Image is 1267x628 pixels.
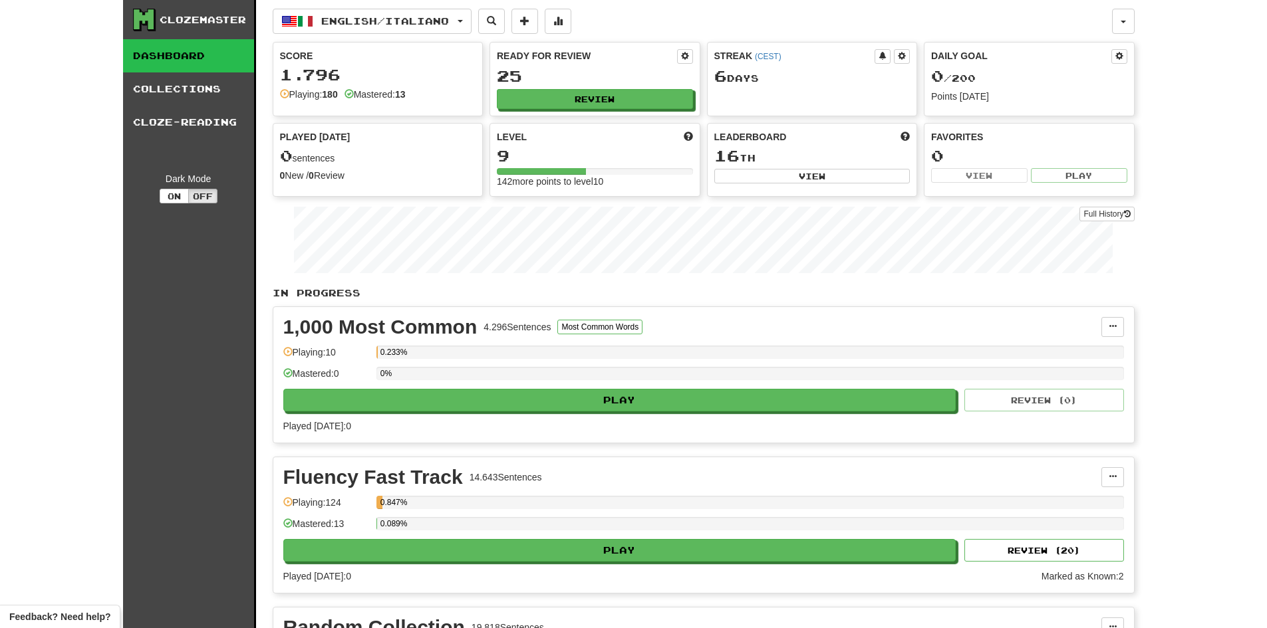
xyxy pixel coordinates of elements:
span: Played [DATE] [280,130,351,144]
div: Mastered: [345,88,406,101]
span: Open feedback widget [9,610,110,623]
strong: 13 [395,89,406,100]
div: sentences [280,148,476,165]
div: 25 [497,68,693,84]
div: 9 [497,148,693,164]
span: Played [DATE]: 0 [283,421,351,431]
button: Review [497,89,693,109]
div: Streak [714,49,875,62]
div: New / Review [280,169,476,182]
button: Play [283,539,956,562]
div: Mastered: 0 [283,367,370,389]
p: In Progress [273,286,1135,300]
strong: 180 [322,89,337,100]
div: 4.296 Sentences [484,320,551,334]
div: Clozemaster [160,13,246,27]
div: 142 more points to level 10 [497,175,693,188]
button: On [160,189,189,203]
div: 0.847% [380,496,382,509]
a: Full History [1079,207,1134,221]
div: Dark Mode [133,172,244,185]
div: Fluency Fast Track [283,467,463,487]
button: View [714,169,911,183]
button: Review (20) [964,539,1124,562]
a: (CEST) [755,52,781,61]
div: Playing: [280,88,338,101]
div: th [714,148,911,165]
button: More stats [545,9,571,34]
div: Playing: 10 [283,346,370,367]
div: Day s [714,68,911,85]
strong: 0 [280,170,285,181]
div: 1,000 Most Common [283,317,478,337]
div: Mastered: 13 [283,517,370,539]
span: 16 [714,146,740,165]
button: View [931,168,1028,183]
span: English / Italiano [321,15,449,27]
span: Leaderboard [714,130,787,144]
div: Points [DATE] [931,90,1127,103]
button: Play [1031,168,1127,183]
div: Playing: 124 [283,496,370,518]
div: Marked as Known: 2 [1042,570,1124,583]
div: Ready for Review [497,49,677,62]
span: / 200 [931,72,976,84]
div: Favorites [931,130,1127,144]
strong: 0 [309,170,314,181]
span: 6 [714,66,727,85]
div: 1.796 [280,66,476,83]
div: 0 [931,148,1127,164]
button: Off [188,189,217,203]
a: Cloze-Reading [123,106,254,139]
span: Played [DATE]: 0 [283,571,351,581]
button: Review (0) [964,389,1124,411]
div: Daily Goal [931,49,1111,64]
a: Dashboard [123,39,254,72]
div: 14.643 Sentences [470,471,542,484]
span: 0 [280,146,293,165]
button: Search sentences [478,9,505,34]
span: 0 [931,66,944,85]
span: Score more points to level up [684,130,693,144]
button: English/Italiano [273,9,472,34]
span: This week in points, UTC [901,130,910,144]
button: Play [283,389,956,411]
button: Add sentence to collection [511,9,538,34]
span: Level [497,130,527,144]
button: Most Common Words [557,320,642,334]
a: Collections [123,72,254,106]
div: Score [280,49,476,62]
